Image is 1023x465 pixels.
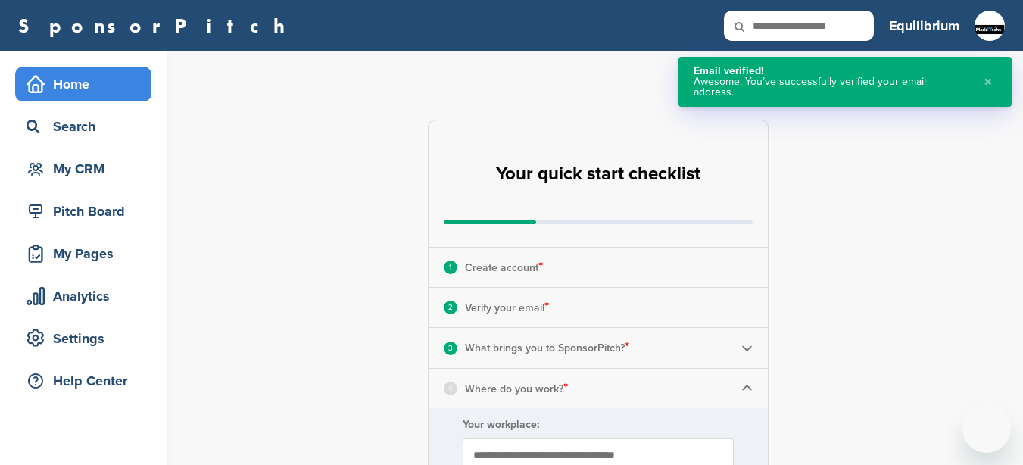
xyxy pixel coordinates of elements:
iframe: Button to launch messaging window [962,404,1011,453]
a: My CRM [15,151,151,186]
div: 3 [444,342,457,355]
a: SponsorPitch [18,16,295,36]
div: 2 [444,301,457,314]
div: Pitch Board [23,198,151,225]
a: My Pages [15,236,151,271]
a: Help Center [15,364,151,398]
p: Verify your email [465,298,549,317]
h3: Equilibrium [889,15,959,36]
a: Home [15,67,151,101]
div: 1 [444,261,457,274]
a: Search [15,109,151,144]
div: Email verified! [694,66,968,76]
p: Create account [465,257,543,277]
img: Equilibrium consulting logo [975,11,1005,48]
div: Home [23,70,151,98]
div: Analytics [23,282,151,310]
p: What brings you to SponsorPitch? [465,338,629,357]
p: Where do you work? [465,379,568,398]
div: Settings [23,325,151,352]
button: Close [980,66,996,98]
img: Checklist arrow 1 [741,382,753,394]
img: Checklist arrow 2 [741,342,753,354]
label: Your workplace: [463,418,734,431]
div: My CRM [23,155,151,183]
a: Analytics [15,279,151,314]
div: Awesome. You’ve successfully verified your email address. [694,76,968,98]
div: 4 [444,382,457,395]
div: My Pages [23,240,151,267]
div: Search [23,113,151,140]
h2: Your quick start checklist [496,158,700,191]
a: Pitch Board [15,194,151,229]
div: Help Center [23,367,151,395]
a: Equilibrium [889,9,959,42]
a: Settings [15,321,151,356]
